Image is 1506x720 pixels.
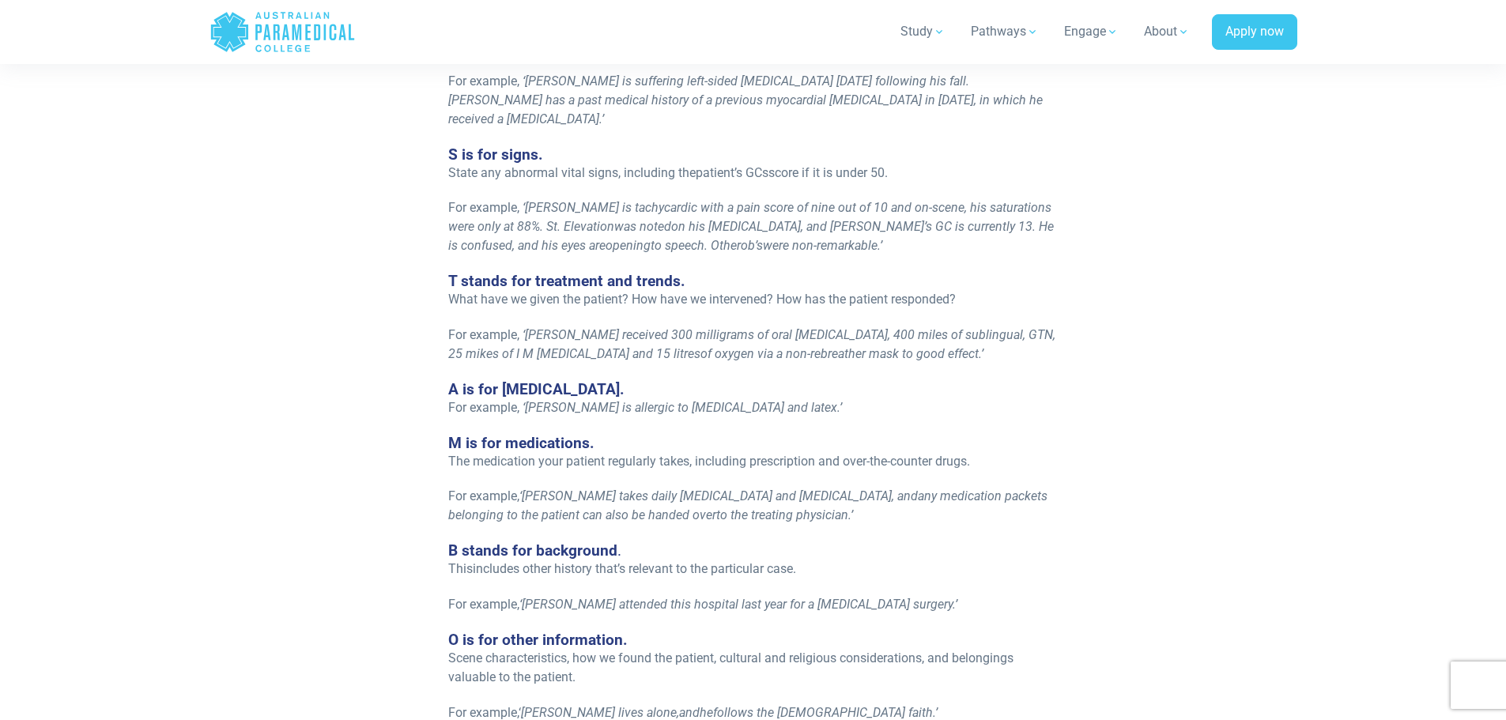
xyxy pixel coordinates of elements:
[473,561,796,576] span: includes other history that’s relevant to the particular case.
[1134,9,1199,54] a: About
[448,219,1054,253] span: on his [MEDICAL_DATA], and [PERSON_NAME]’s GC is currently 13. He is confused, and his eyes are
[448,145,543,164] span: S is for signs.
[448,705,519,720] span: For example,
[448,454,970,469] span: The medication your patient regularly takes, including prescription and over-the-counter drugs.
[523,200,525,215] span: ‘
[763,238,878,253] span: were non-remarkable
[448,380,625,398] span: A is for [MEDICAL_DATA].
[448,200,519,215] span: For example,
[1055,9,1128,54] a: Engage
[677,705,679,720] span: ,
[933,705,938,720] span: .’
[448,631,628,649] span: O is for other information.
[523,327,525,342] span: ‘
[700,346,979,361] span: of oxygen via a non-rebreather mask to good effect
[741,238,763,253] span: ob’s
[209,6,356,58] a: Australian Paramedical College
[837,400,842,415] span: .’
[448,74,519,89] span: For example,
[448,292,956,307] span: What have we given the patient? How have we intervened? How has the patient responded?
[679,705,700,720] span: and
[519,488,918,503] span: ‘[PERSON_NAME] takes daily [MEDICAL_DATA] and [MEDICAL_DATA], and
[700,705,713,720] span: he
[521,705,677,720] span: [PERSON_NAME] lives alone
[448,488,519,503] span: For example,
[1212,14,1297,51] a: Apply now
[448,327,1055,361] span: [PERSON_NAME] received 300 milligrams of oral [MEDICAL_DATA], 400 miles of sublingual, GTN, 25 mi...
[519,705,521,720] span: ‘
[448,561,473,576] span: This
[519,597,957,612] span: ‘[PERSON_NAME] attended this hospital last year for a [MEDICAL_DATA] surgery.’
[448,165,696,180] span: State any abnormal vital signs, including the
[606,238,651,253] span: opening
[448,597,519,612] span: For example,
[525,400,837,415] span: [PERSON_NAME] is allergic to [MEDICAL_DATA] and latex
[961,9,1048,54] a: Pathways
[651,238,741,253] span: to speech. Other
[448,272,685,290] span: T stands for treatment and trends.
[745,165,768,180] span: GCs
[448,74,1043,126] span: [PERSON_NAME] is suffering left-sided [MEDICAL_DATA] [DATE] following his fall. [PERSON_NAME] has...
[768,165,888,180] span: score if it is under 50.
[448,400,519,415] span: For example,
[448,327,519,342] span: For example,
[448,200,1051,234] span: [PERSON_NAME] is tachycardic with a pain score of nine out of 10 and on-scene, his saturations we...
[599,111,604,126] span: .’
[878,238,882,253] span: .’
[891,9,955,54] a: Study
[696,165,742,180] span: patient’s
[448,649,1059,687] p: Scene characteristics, how we found the patient, cultural and religious considerations, and belon...
[713,705,933,720] span: follows the [DEMOGRAPHIC_DATA] faith
[523,74,525,89] span: ‘
[614,219,671,234] span: was noted
[716,507,853,522] span: to the treating physician.’
[523,400,525,415] span: ‘
[979,346,983,361] span: .’
[448,434,594,452] span: M is for medications.
[448,541,617,560] span: B stands for background
[617,541,621,560] span: .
